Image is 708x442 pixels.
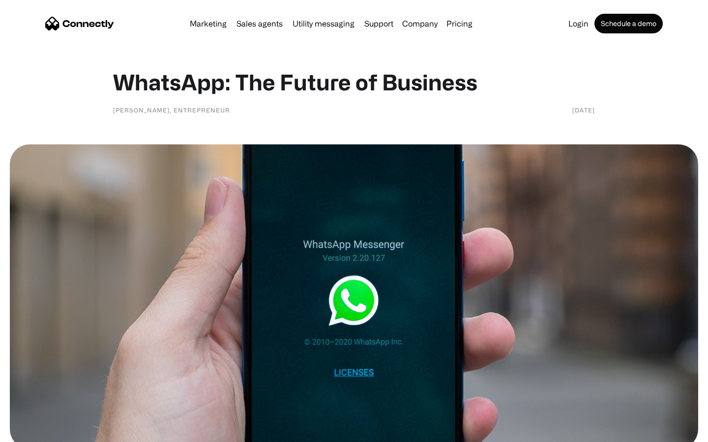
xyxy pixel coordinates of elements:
div: Company [402,17,438,30]
a: Marketing [186,20,231,28]
a: Sales agents [233,20,287,28]
a: Support [360,20,397,28]
ul: Language list [20,425,59,439]
div: [PERSON_NAME], Entrepreneur [113,105,230,115]
a: Login [564,20,592,28]
div: [DATE] [572,105,595,115]
a: Pricing [442,20,476,28]
h1: WhatsApp: The Future of Business [113,69,595,95]
a: Schedule a demo [594,14,663,33]
a: Utility messaging [289,20,358,28]
aside: Language selected: English [10,425,59,439]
